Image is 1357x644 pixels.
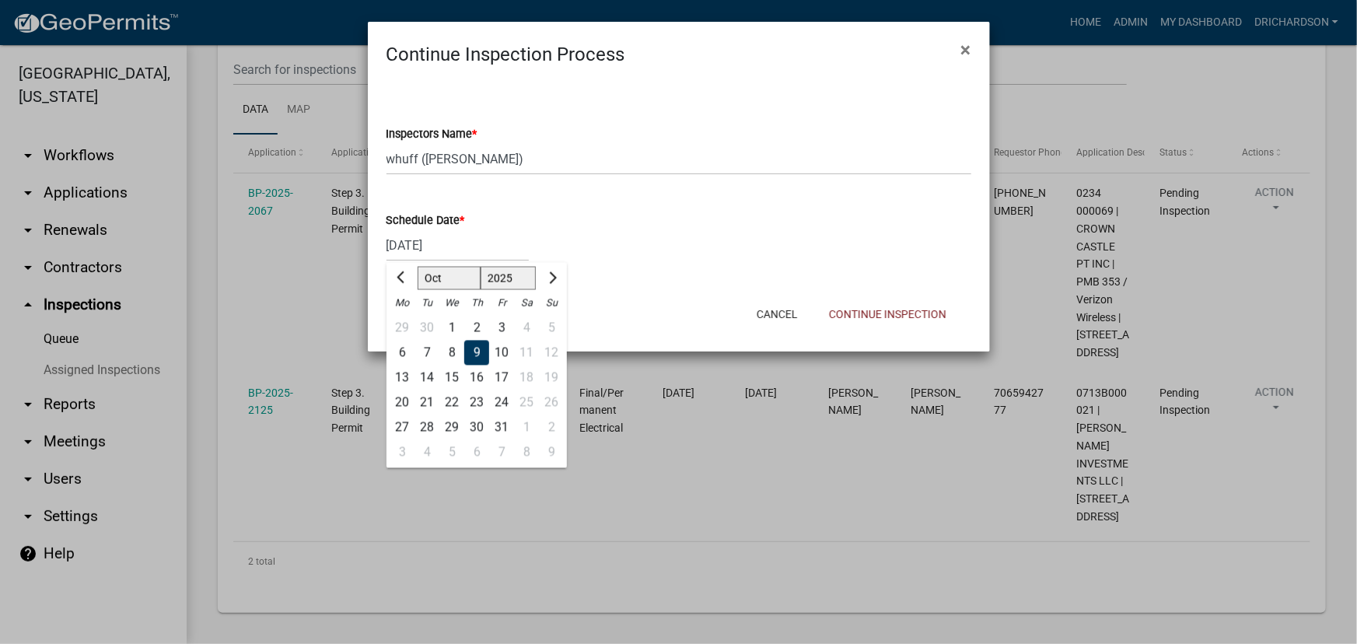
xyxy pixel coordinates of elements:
[539,291,564,316] div: Su
[489,390,514,415] div: Friday, October 24, 2025
[464,415,489,440] div: Thursday, October 30, 2025
[480,267,536,290] select: Select year
[414,390,439,415] div: Tuesday, October 21, 2025
[390,440,414,465] div: Monday, November 3, 2025
[414,291,439,316] div: Tu
[439,440,464,465] div: Wednesday, November 5, 2025
[464,341,489,366] div: Thursday, October 9, 2025
[414,366,439,390] div: Tuesday, October 14, 2025
[489,440,514,465] div: 7
[386,215,465,226] label: Schedule Date
[949,28,984,72] button: Close
[390,366,414,390] div: 13
[464,390,489,415] div: Thursday, October 23, 2025
[541,266,560,291] button: Next month
[390,390,414,415] div: 20
[386,229,529,261] input: mm/dd/yyyy
[414,440,439,465] div: 4
[414,316,439,341] div: Tuesday, September 30, 2025
[464,366,489,390] div: Thursday, October 16, 2025
[390,316,414,341] div: 29
[439,366,464,390] div: 15
[464,341,489,366] div: 9
[414,341,439,366] div: Tuesday, October 7, 2025
[489,440,514,465] div: Friday, November 7, 2025
[390,341,414,366] div: 6
[464,440,489,465] div: Thursday, November 6, 2025
[464,316,489,341] div: Thursday, October 2, 2025
[489,341,514,366] div: 10
[439,341,464,366] div: 8
[464,366,489,390] div: 16
[439,341,464,366] div: Wednesday, October 8, 2025
[489,366,514,390] div: 17
[489,415,514,440] div: Friday, October 31, 2025
[961,39,971,61] span: ×
[514,291,539,316] div: Sa
[464,415,489,440] div: 30
[386,129,477,140] label: Inspectors Name
[390,415,414,440] div: Monday, October 27, 2025
[439,390,464,415] div: Wednesday, October 22, 2025
[390,341,414,366] div: Monday, October 6, 2025
[414,366,439,390] div: 14
[439,415,464,440] div: Wednesday, October 29, 2025
[439,415,464,440] div: 29
[386,40,625,68] h4: Continue Inspection Process
[439,316,464,341] div: 1
[414,316,439,341] div: 30
[414,341,439,366] div: 7
[489,316,514,341] div: Friday, October 3, 2025
[414,415,439,440] div: Tuesday, October 28, 2025
[439,366,464,390] div: Wednesday, October 15, 2025
[390,415,414,440] div: 27
[414,390,439,415] div: 21
[489,390,514,415] div: 24
[439,291,464,316] div: We
[414,440,439,465] div: Tuesday, November 4, 2025
[464,390,489,415] div: 23
[489,316,514,341] div: 3
[439,440,464,465] div: 5
[489,291,514,316] div: Fr
[489,366,514,390] div: Friday, October 17, 2025
[390,390,414,415] div: Monday, October 20, 2025
[464,316,489,341] div: 2
[464,440,489,465] div: 6
[390,366,414,390] div: Monday, October 13, 2025
[390,440,414,465] div: 3
[414,415,439,440] div: 28
[464,291,489,316] div: Th
[489,415,514,440] div: 31
[439,316,464,341] div: Wednesday, October 1, 2025
[418,267,481,290] select: Select month
[390,316,414,341] div: Monday, September 29, 2025
[390,291,414,316] div: Mo
[393,266,411,291] button: Previous month
[439,390,464,415] div: 22
[744,300,810,328] button: Cancel
[489,341,514,366] div: Friday, October 10, 2025
[817,300,959,328] button: Continue Inspection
